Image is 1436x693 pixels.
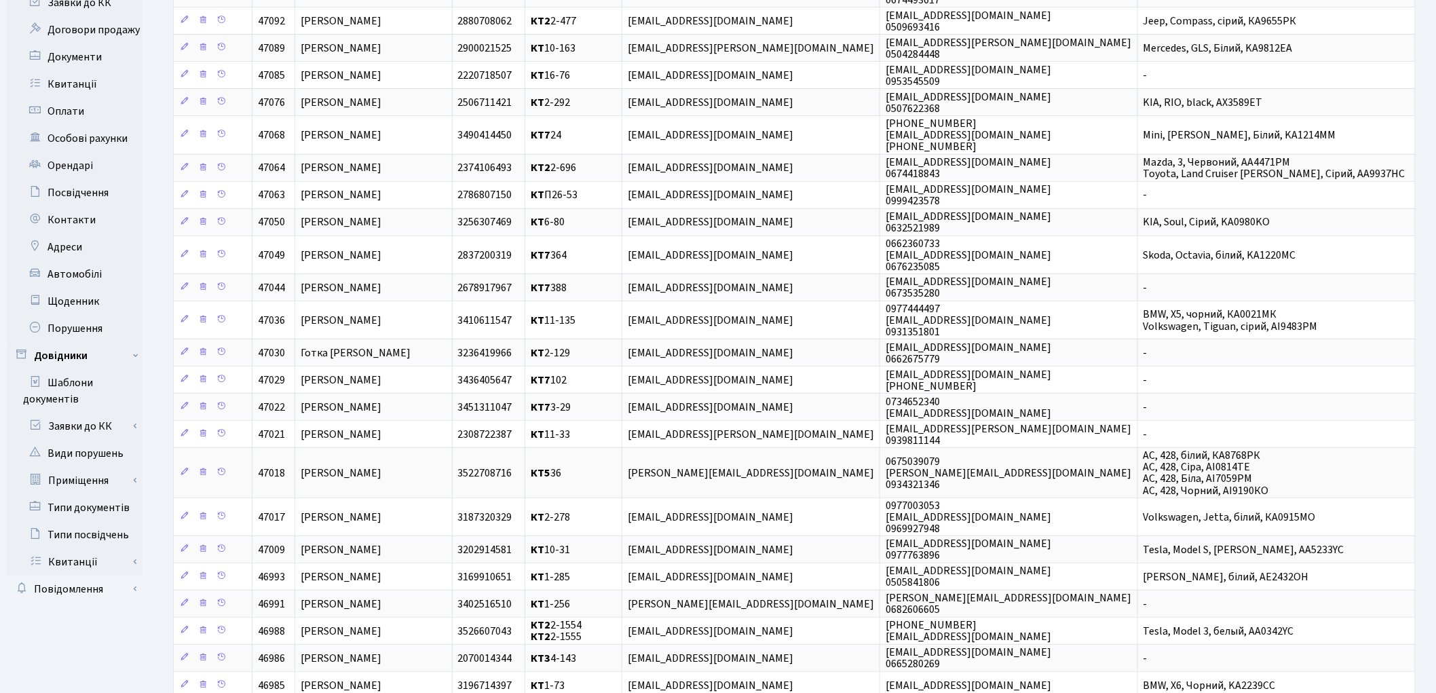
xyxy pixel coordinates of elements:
[886,645,1051,671] span: [EMAIL_ADDRESS][DOMAIN_NAME] 0665280269
[1144,68,1148,83] span: -
[258,624,285,639] span: 46988
[7,261,143,288] a: Автомобілі
[258,95,285,110] span: 47076
[7,233,143,261] a: Адреси
[531,651,576,666] span: 4-143
[458,313,512,328] span: 3410611547
[531,95,570,110] span: 2-292
[7,494,143,521] a: Типи документів
[301,248,381,263] span: [PERSON_NAME]
[531,161,576,176] span: 2-696
[531,542,570,557] span: 10-31
[531,248,567,263] span: 364
[628,466,874,481] span: [PERSON_NAME][EMAIL_ADDRESS][DOMAIN_NAME]
[531,248,550,263] b: КТ7
[531,569,570,584] span: 1-285
[1144,400,1148,415] span: -
[258,280,285,295] span: 47044
[531,630,550,645] b: КТ2
[7,288,143,315] a: Щоденник
[628,313,793,328] span: [EMAIL_ADDRESS][DOMAIN_NAME]
[531,345,570,360] span: 2-129
[628,427,874,442] span: [EMAIL_ADDRESS][PERSON_NAME][DOMAIN_NAME]
[458,466,512,481] span: 3522708716
[258,466,285,481] span: 47018
[258,510,285,525] span: 47017
[7,440,143,467] a: Види порушень
[7,576,143,603] a: Повідомлення
[458,427,512,442] span: 2308722387
[628,41,874,56] span: [EMAIL_ADDRESS][PERSON_NAME][DOMAIN_NAME]
[458,597,512,612] span: 3402516510
[531,41,575,56] span: 10-163
[458,68,512,83] span: 2220718507
[886,8,1051,35] span: [EMAIL_ADDRESS][DOMAIN_NAME] 0509693416
[1144,128,1336,143] span: Mini, [PERSON_NAME], Білий, KA1214MM
[258,373,285,388] span: 47029
[458,248,512,263] span: 2837200319
[301,624,381,639] span: [PERSON_NAME]
[458,41,512,56] span: 2900021525
[531,280,550,295] b: КТ7
[1144,597,1148,612] span: -
[886,35,1132,62] span: [EMAIL_ADDRESS][PERSON_NAME][DOMAIN_NAME] 0504284448
[301,542,381,557] span: [PERSON_NAME]
[531,427,570,442] span: 11-33
[531,95,544,110] b: КТ
[458,373,512,388] span: 3436405647
[458,215,512,230] span: 3256307469
[258,678,285,693] span: 46985
[258,345,285,360] span: 47030
[531,68,544,83] b: КТ
[301,400,381,415] span: [PERSON_NAME]
[628,400,793,415] span: [EMAIL_ADDRESS][DOMAIN_NAME]
[886,536,1051,563] span: [EMAIL_ADDRESS][DOMAIN_NAME] 0977763896
[1144,678,1276,693] span: BMW, X6, Чорний, KA2239CC
[531,188,578,203] span: П26-53
[628,68,793,83] span: [EMAIL_ADDRESS][DOMAIN_NAME]
[458,569,512,584] span: 3169910651
[7,125,143,152] a: Особові рахунки
[258,161,285,176] span: 47064
[1144,427,1148,442] span: -
[301,427,381,442] span: [PERSON_NAME]
[531,128,550,143] b: КТ7
[628,345,793,360] span: [EMAIL_ADDRESS][DOMAIN_NAME]
[886,274,1051,301] span: [EMAIL_ADDRESS][DOMAIN_NAME] 0673535280
[301,161,381,176] span: [PERSON_NAME]
[531,313,575,328] span: 11-135
[886,340,1051,367] span: [EMAIL_ADDRESS][DOMAIN_NAME] 0662675779
[7,71,143,98] a: Квитанції
[258,597,285,612] span: 46991
[886,367,1051,394] span: [EMAIL_ADDRESS][DOMAIN_NAME] [PHONE_NUMBER]
[458,542,512,557] span: 3202914581
[258,215,285,230] span: 47050
[628,597,874,612] span: [PERSON_NAME][EMAIL_ADDRESS][DOMAIN_NAME]
[886,62,1051,89] span: [EMAIL_ADDRESS][DOMAIN_NAME] 0953545509
[258,400,285,415] span: 47022
[628,373,793,388] span: [EMAIL_ADDRESS][DOMAIN_NAME]
[301,373,381,388] span: [PERSON_NAME]
[301,68,381,83] span: [PERSON_NAME]
[886,498,1051,536] span: 0977003053 [EMAIL_ADDRESS][DOMAIN_NAME] 0969927948
[458,345,512,360] span: 3236419966
[628,510,793,525] span: [EMAIL_ADDRESS][DOMAIN_NAME]
[258,188,285,203] span: 47063
[258,542,285,557] span: 47009
[531,651,550,666] b: КТ3
[886,394,1051,421] span: 0734652340 [EMAIL_ADDRESS][DOMAIN_NAME]
[301,188,381,203] span: [PERSON_NAME]
[7,98,143,125] a: Оплати
[1144,345,1148,360] span: -
[301,41,381,56] span: [PERSON_NAME]
[628,128,793,143] span: [EMAIL_ADDRESS][DOMAIN_NAME]
[531,569,544,584] b: КТ
[531,678,544,693] b: КТ
[458,188,512,203] span: 2786807150
[531,313,544,328] b: КТ
[628,248,793,263] span: [EMAIL_ADDRESS][DOMAIN_NAME]
[1144,280,1148,295] span: -
[301,345,411,360] span: Готка [PERSON_NAME]
[258,68,285,83] span: 47085
[258,248,285,263] span: 47049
